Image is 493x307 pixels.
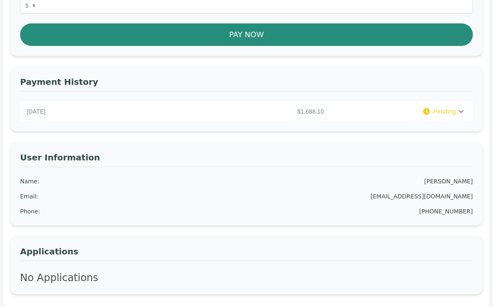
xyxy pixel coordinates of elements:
[27,107,177,116] p: [DATE]
[20,246,473,261] h3: Applications
[20,271,473,284] p: No Applications
[177,107,327,116] p: $1,688.10
[20,152,473,167] h3: User Information
[370,192,473,200] div: [EMAIL_ADDRESS][DOMAIN_NAME]
[20,23,473,46] button: Pay Now
[20,207,40,216] div: Phone :
[20,177,39,185] div: Name :
[424,177,473,185] div: [PERSON_NAME]
[419,207,473,216] div: [PHONE_NUMBER]
[433,107,456,116] span: Pending
[20,192,38,200] div: Email :
[20,101,473,122] div: [DATE]$1,688.10Pending
[20,76,473,91] h3: Payment History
